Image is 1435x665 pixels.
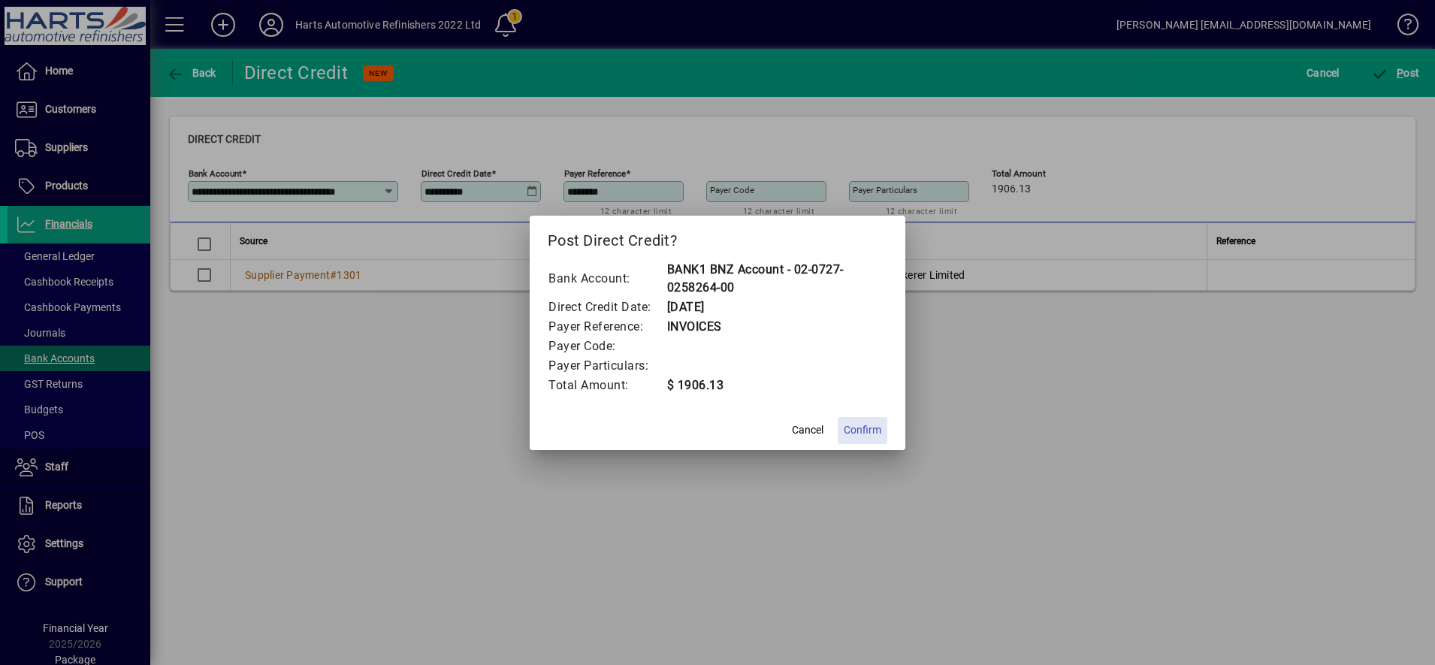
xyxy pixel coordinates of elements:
[548,337,666,356] td: Payer Code:
[548,260,666,298] td: Bank Account:
[838,417,887,444] button: Confirm
[530,216,905,259] h2: Post Direct Credit?
[666,376,888,395] td: $ 1906.13
[666,260,888,298] td: BANK1 BNZ Account - 02-0727-0258264-00
[548,317,666,337] td: Payer Reference:
[548,356,666,376] td: Payer Particulars:
[784,417,832,444] button: Cancel
[666,298,888,317] td: [DATE]
[548,376,666,395] td: Total Amount:
[792,422,823,438] span: Cancel
[548,298,666,317] td: Direct Credit Date:
[844,422,881,438] span: Confirm
[666,317,888,337] td: INVOICES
